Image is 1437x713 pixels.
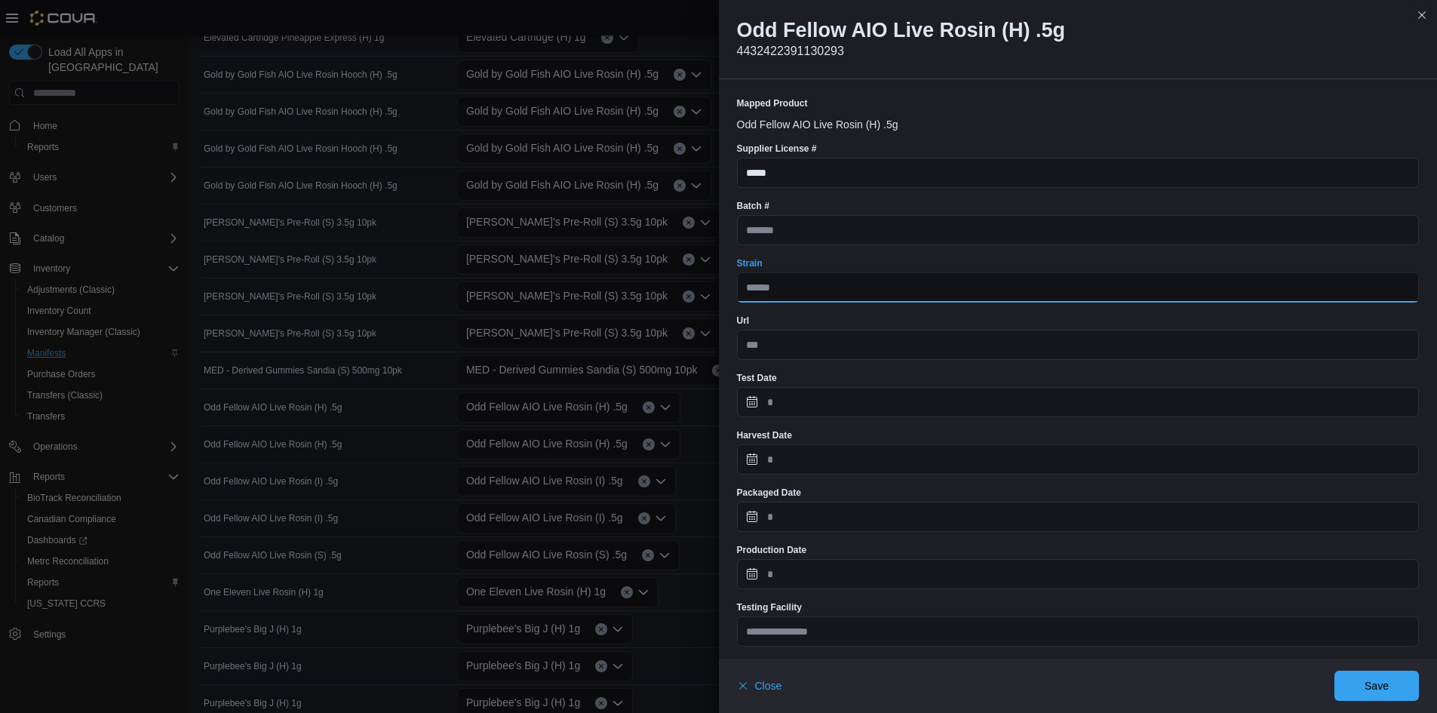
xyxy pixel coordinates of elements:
[737,143,817,155] label: Supplier License #
[737,444,1420,475] input: Press the down key to open a popover containing a calendar.
[737,18,1420,42] h2: Odd Fellow AIO Live Rosin (H) .5g
[737,42,1420,60] p: 4432422391130293
[737,97,808,109] label: Mapped Product
[737,112,1420,131] div: Odd Fellow AIO Live Rosin (H) .5g
[755,678,782,693] span: Close
[737,387,1420,417] input: Press the down key to open a popover containing a calendar.
[737,544,807,556] label: Production Date
[1413,6,1431,24] button: Close this dialog
[737,487,801,499] label: Packaged Date
[1334,671,1419,701] button: Save
[737,372,777,384] label: Test Date
[737,257,763,269] label: Strain
[737,315,750,327] label: Url
[737,502,1420,532] input: Press the down key to open a popover containing a calendar.
[737,429,792,441] label: Harvest Date
[737,671,782,701] button: Close
[737,559,1420,589] input: Press the down key to open a popover containing a calendar.
[737,200,769,212] label: Batch #
[737,601,802,613] label: Testing Facility
[1365,678,1389,693] span: Save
